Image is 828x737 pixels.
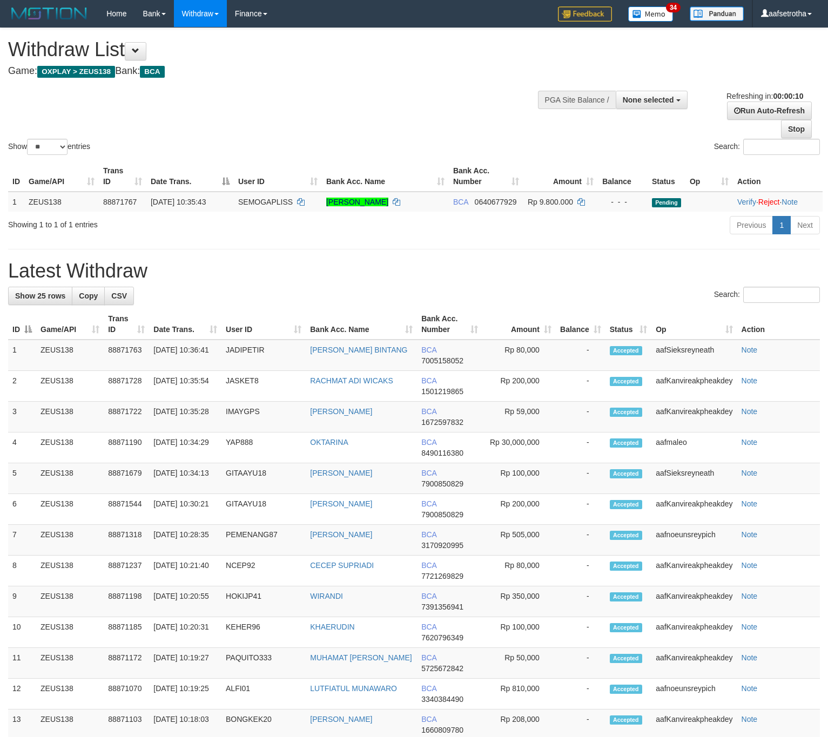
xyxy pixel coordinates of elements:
[772,216,791,234] a: 1
[151,198,206,206] span: [DATE] 10:35:43
[610,377,642,386] span: Accepted
[648,161,685,192] th: Status
[36,402,104,432] td: ZEUS138
[781,120,812,138] a: Stop
[610,685,642,694] span: Accepted
[36,617,104,648] td: ZEUS138
[221,648,306,679] td: PAQUITO333
[726,92,803,100] span: Refreshing in:
[538,91,616,109] div: PGA Site Balance /
[610,346,642,355] span: Accepted
[36,463,104,494] td: ZEUS138
[36,340,104,371] td: ZEUS138
[421,653,436,662] span: BCA
[322,161,449,192] th: Bank Acc. Name: activate to sort column ascending
[149,309,221,340] th: Date Trans.: activate to sort column ascending
[556,617,605,648] td: -
[310,530,372,539] a: [PERSON_NAME]
[421,387,463,396] span: Copy 1501219865 to clipboard
[602,197,643,207] div: - - -
[421,407,436,416] span: BCA
[482,586,555,617] td: Rp 350,000
[733,161,823,192] th: Action
[610,531,642,540] span: Accepted
[221,340,306,371] td: JADIPETIR
[149,525,221,556] td: [DATE] 10:28:35
[742,684,758,693] a: Note
[221,679,306,709] td: ALFI01
[421,715,436,724] span: BCA
[628,6,674,22] img: Button%20Memo.svg
[104,494,149,525] td: 88871544
[610,715,642,725] span: Accepted
[651,371,737,402] td: aafKanvireakpheakdey
[605,309,651,340] th: Status: activate to sort column ascending
[310,499,372,508] a: [PERSON_NAME]
[8,260,820,282] h1: Latest Withdraw
[556,432,605,463] td: -
[99,161,146,192] th: Trans ID: activate to sort column ascending
[8,648,36,679] td: 11
[306,309,417,340] th: Bank Acc. Name: activate to sort column ascending
[8,340,36,371] td: 1
[556,309,605,340] th: Balance: activate to sort column ascending
[421,530,436,539] span: BCA
[610,562,642,571] span: Accepted
[8,402,36,432] td: 3
[8,463,36,494] td: 5
[221,525,306,556] td: PEMENANG87
[742,346,758,354] a: Note
[221,556,306,586] td: NCEP92
[310,684,397,693] a: LUTFIATUL MUNAWARO
[482,340,555,371] td: Rp 80,000
[149,371,221,402] td: [DATE] 10:35:54
[36,525,104,556] td: ZEUS138
[8,525,36,556] td: 7
[421,418,463,427] span: Copy 1672597832 to clipboard
[79,292,98,300] span: Copy
[104,648,149,679] td: 88871172
[8,192,24,212] td: 1
[651,648,737,679] td: aafKanvireakpheakdey
[36,648,104,679] td: ZEUS138
[8,586,36,617] td: 9
[8,39,541,60] h1: Withdraw List
[610,408,642,417] span: Accepted
[421,572,463,580] span: Copy 7721269829 to clipboard
[221,463,306,494] td: GITAAYU18
[482,463,555,494] td: Rp 100,000
[421,346,436,354] span: BCA
[482,648,555,679] td: Rp 50,000
[742,530,758,539] a: Note
[610,500,642,509] span: Accepted
[651,494,737,525] td: aafKanvireakpheakdey
[421,376,436,385] span: BCA
[104,402,149,432] td: 88871722
[104,371,149,402] td: 88871728
[421,541,463,550] span: Copy 3170920995 to clipboard
[417,309,482,340] th: Bank Acc. Number: activate to sort column ascending
[714,287,820,303] label: Search:
[556,340,605,371] td: -
[651,617,737,648] td: aafKanvireakpheakdey
[326,198,388,206] a: [PERSON_NAME]
[149,679,221,709] td: [DATE] 10:19:25
[528,198,573,206] span: Rp 9.800.000
[24,161,99,192] th: Game/API: activate to sort column ascending
[782,198,798,206] a: Note
[8,617,36,648] td: 10
[453,198,468,206] span: BCA
[310,469,372,477] a: [PERSON_NAME]
[24,192,99,212] td: ZEUS138
[310,561,374,570] a: CECEP SUPRIADI
[104,463,149,494] td: 88871679
[556,679,605,709] td: -
[36,309,104,340] th: Game/API: activate to sort column ascending
[790,216,820,234] a: Next
[482,371,555,402] td: Rp 200,000
[8,215,337,230] div: Showing 1 to 1 of 1 entries
[140,66,164,78] span: BCA
[737,198,756,206] a: Verify
[310,438,348,447] a: OKTARINA
[482,556,555,586] td: Rp 80,000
